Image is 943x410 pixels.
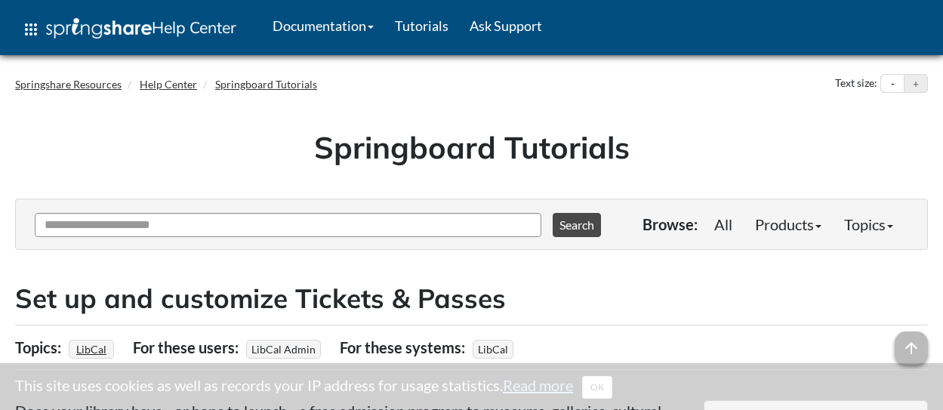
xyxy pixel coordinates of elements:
a: All [703,209,744,239]
a: Products [744,209,833,239]
h2: Set up and customize Tickets & Passes [15,280,928,317]
span: arrow_upward [895,331,928,365]
a: Documentation [262,7,384,45]
div: Text size: [832,74,880,94]
a: Topics [833,209,904,239]
a: Tutorials [384,7,459,45]
a: LibCal [74,338,109,360]
div: For these systems: [340,333,469,362]
a: Springshare Resources [15,78,122,91]
button: Search [553,213,601,237]
button: Increase text size [904,75,927,93]
div: Topics: [15,333,65,362]
a: Ask Support [459,7,553,45]
a: arrow_upward [895,333,928,351]
span: LibCal Admin [246,340,321,359]
img: Springshare [46,18,152,39]
a: apps Help Center [11,7,247,52]
span: apps [22,20,40,39]
a: Help Center [140,78,197,91]
a: Springboard Tutorials [215,78,317,91]
span: Help Center [152,17,236,37]
div: For these users: [133,333,242,362]
p: Browse: [643,214,698,235]
span: LibCal [473,340,513,359]
button: Decrease text size [881,75,904,93]
h1: Springboard Tutorials [26,126,917,168]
